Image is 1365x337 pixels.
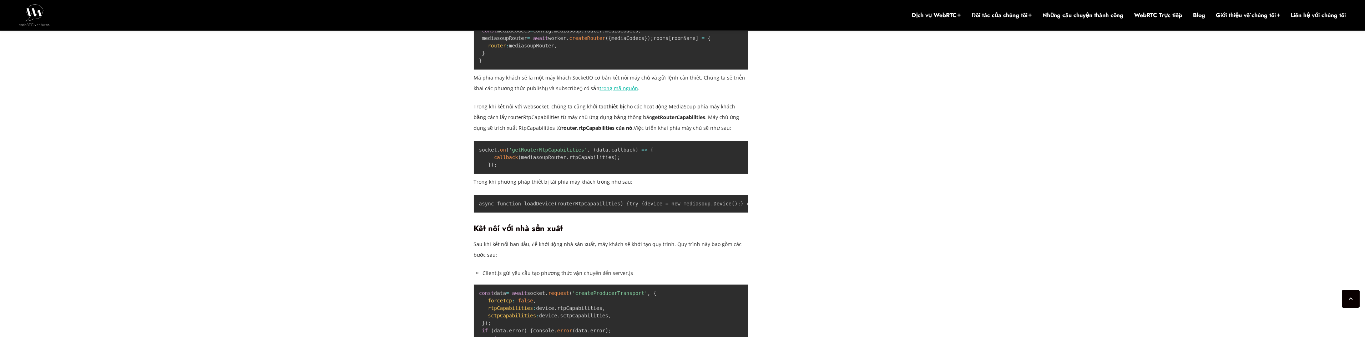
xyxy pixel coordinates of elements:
code: socket mediasoupRouter rtpCapabilities [479,147,653,168]
font: router.rtpCapabilities của nó. [561,124,634,131]
span: = [527,35,530,41]
span: error [557,328,572,333]
font: Trong khi phương pháp thiết bị tải phía máy khách trông như sau: [474,178,632,185]
span: { [708,35,711,41]
span: request [548,290,569,296]
font: Giới thiệu về chúng tôi [1216,11,1276,19]
span: const [482,28,497,34]
span: rtpCapabilities [488,305,533,311]
span: ( [569,290,572,296]
font: . [638,85,639,92]
span: = [530,28,533,34]
span: ; [494,162,497,168]
span: await [533,35,548,41]
img: WebRTC.ventures [19,4,50,26]
span: , [608,147,611,153]
font: Dịch vụ WebRTC [912,11,956,19]
span: . [497,147,500,153]
span: ) [614,154,617,160]
font: Những câu chuyện thành công [1042,11,1123,19]
span: data callback [596,147,636,153]
span: , [647,290,650,296]
span: : [506,43,509,48]
span: ) [647,35,650,41]
span: = [506,290,509,296]
span: . [551,28,554,34]
span: { [651,147,653,153]
span: . [554,305,557,311]
span: => [641,147,647,153]
span: false [518,298,533,303]
span: } [479,58,482,63]
font: Mã phía máy khách sẽ là một máy khách SocketIO cơ bản kết nối máy chủ và gửi lệnh cần thiết. Chún... [474,74,745,92]
font: Sau khi kết nối ban đầu, để khởi động nhà sản xuất, máy khách sẽ khởi tạo quy trình. Quy trình nà... [474,241,742,258]
font: thiết bị [606,103,624,110]
font: Client.js gửi yêu cầu tạo phương thức vận chuyển đến server.js [482,270,633,276]
span: ) [491,162,494,168]
a: Liên hệ với chúng tôi [1291,11,1346,19]
span: router [488,43,506,48]
span: . [545,290,548,296]
span: ( [506,147,509,153]
span: : [536,313,539,318]
span: } [488,162,491,168]
span: { [530,328,533,333]
span: ; [651,35,653,41]
span: 'createProducerTransport' [572,290,647,296]
span: . [587,328,590,333]
font: Kết nối với nhà sản xuất [474,223,563,234]
span: ( [518,154,521,160]
font: cho các hoạt động MediaSoup phía máy khách bằng cách lấy routerRtpCapabilities từ máy chủ ứng dụn... [474,103,735,121]
span: const [479,290,494,296]
span: ; [617,154,620,160]
span: ] [696,35,698,41]
span: . [557,313,560,318]
span: ; [608,328,611,333]
span: , [602,305,605,311]
span: . [566,154,569,160]
font: getRouterCapabilities [652,114,705,121]
a: trong mã nguồn [600,85,638,92]
span: forceTcp [488,298,512,303]
span: , [533,298,536,303]
span: , [587,147,590,153]
font: Việc triển khai phía máy chủ sẽ như sau: [634,124,731,131]
a: Dịch vụ WebRTC [912,11,961,19]
span: ( [605,35,608,41]
a: Blog [1193,11,1205,19]
font: Đối tác của chúng tôi [971,11,1027,19]
span: sctpCapabilities [488,313,536,318]
span: ) [635,147,638,153]
span: createRouter [569,35,605,41]
span: ( [593,147,596,153]
span: 'getRouterRtpCapabilities' [509,147,587,153]
span: ( [572,328,575,333]
span: { [608,35,611,41]
span: = [702,35,704,41]
span: { [653,290,656,296]
span: await [512,290,527,296]
a: WebRTC Trực tiếp [1134,11,1182,19]
span: } [644,35,647,41]
span: callback [494,154,518,160]
span: , [608,313,611,318]
span: . [602,28,605,34]
font: Trong khi kết nối với websocket, chúng ta cũng khởi tạo [474,103,606,110]
span: } [482,50,485,56]
font: . Máy chủ ứng dụng sẽ trích xuất RtpCapabilities từ [474,114,739,131]
span: : [533,305,536,311]
span: } [482,320,485,326]
span: ; [638,28,641,34]
span: ( [491,328,494,333]
span: . [566,35,569,41]
span: , [554,43,557,48]
span: . [554,328,557,333]
a: Giới thiệu về chúng tôi [1216,11,1280,19]
span: ) [524,328,527,333]
span: ) [605,328,608,333]
span: : [512,298,515,303]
